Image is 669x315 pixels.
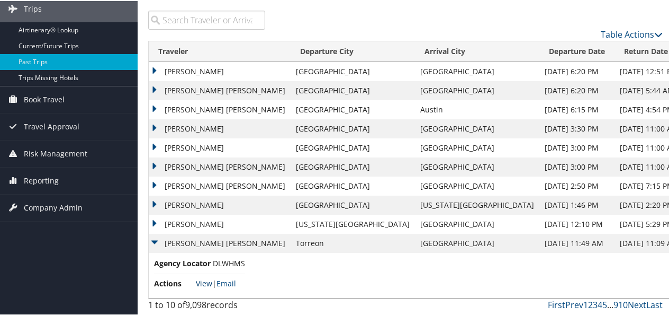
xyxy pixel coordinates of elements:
[196,277,212,287] a: View
[539,233,614,252] td: [DATE] 11:49 AM
[415,195,539,214] td: [US_STATE][GEOGRAPHIC_DATA]
[415,156,539,176] td: [GEOGRAPHIC_DATA]
[185,298,206,310] span: 9,098
[24,139,87,166] span: Risk Management
[24,194,83,220] span: Company Admin
[291,156,415,176] td: [GEOGRAPHIC_DATA]
[593,298,598,310] a: 3
[291,40,415,61] th: Departure City: activate to sort column ascending
[149,40,291,61] th: Traveler: activate to sort column ascending
[601,28,663,39] a: Table Actions
[154,277,194,288] span: Actions
[539,40,614,61] th: Departure Date: activate to sort column ascending
[213,257,245,267] span: DLWHMS
[149,99,291,118] td: [PERSON_NAME] [PERSON_NAME]
[613,298,628,310] a: 910
[646,298,663,310] a: Last
[583,298,588,310] a: 1
[291,61,415,80] td: [GEOGRAPHIC_DATA]
[24,85,65,112] span: Book Travel
[628,298,646,310] a: Next
[149,137,291,156] td: [PERSON_NAME]
[539,80,614,99] td: [DATE] 6:20 PM
[149,214,291,233] td: [PERSON_NAME]
[291,233,415,252] td: Torreon
[602,298,607,310] a: 5
[149,80,291,99] td: [PERSON_NAME] [PERSON_NAME]
[539,214,614,233] td: [DATE] 12:10 PM
[539,137,614,156] td: [DATE] 3:00 PM
[148,10,265,29] input: Search Traveler or Arrival City
[415,40,539,61] th: Arrival City: activate to sort column ascending
[415,118,539,137] td: [GEOGRAPHIC_DATA]
[216,277,236,287] a: Email
[24,167,59,193] span: Reporting
[291,137,415,156] td: [GEOGRAPHIC_DATA]
[539,156,614,176] td: [DATE] 3:00 PM
[24,112,79,139] span: Travel Approval
[539,118,614,137] td: [DATE] 3:30 PM
[539,176,614,195] td: [DATE] 2:50 PM
[588,298,593,310] a: 2
[291,195,415,214] td: [GEOGRAPHIC_DATA]
[415,176,539,195] td: [GEOGRAPHIC_DATA]
[548,298,565,310] a: First
[291,214,415,233] td: [US_STATE][GEOGRAPHIC_DATA]
[291,118,415,137] td: [GEOGRAPHIC_DATA]
[149,176,291,195] td: [PERSON_NAME] [PERSON_NAME]
[149,118,291,137] td: [PERSON_NAME]
[154,257,211,268] span: Agency Locator
[196,277,236,287] span: |
[415,233,539,252] td: [GEOGRAPHIC_DATA]
[149,61,291,80] td: [PERSON_NAME]
[291,80,415,99] td: [GEOGRAPHIC_DATA]
[539,99,614,118] td: [DATE] 6:15 PM
[415,99,539,118] td: Austin
[149,156,291,176] td: [PERSON_NAME] [PERSON_NAME]
[539,61,614,80] td: [DATE] 6:20 PM
[607,298,613,310] span: …
[149,195,291,214] td: [PERSON_NAME]
[291,99,415,118] td: [GEOGRAPHIC_DATA]
[291,176,415,195] td: [GEOGRAPHIC_DATA]
[598,298,602,310] a: 4
[415,214,539,233] td: [GEOGRAPHIC_DATA]
[539,195,614,214] td: [DATE] 1:46 PM
[415,137,539,156] td: [GEOGRAPHIC_DATA]
[565,298,583,310] a: Prev
[149,233,291,252] td: [PERSON_NAME] [PERSON_NAME]
[415,80,539,99] td: [GEOGRAPHIC_DATA]
[415,61,539,80] td: [GEOGRAPHIC_DATA]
